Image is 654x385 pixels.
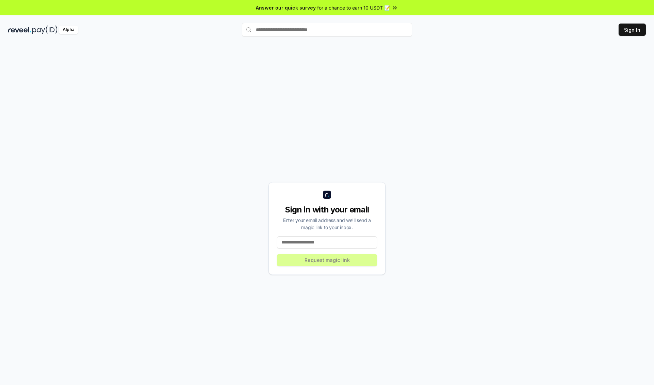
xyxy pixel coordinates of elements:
button: Sign In [619,24,646,36]
span: for a chance to earn 10 USDT 📝 [317,4,390,11]
img: logo_small [323,191,331,199]
div: Alpha [59,26,78,34]
img: pay_id [32,26,58,34]
span: Answer our quick survey [256,4,316,11]
img: reveel_dark [8,26,31,34]
div: Enter your email address and we’ll send a magic link to your inbox. [277,217,377,231]
div: Sign in with your email [277,204,377,215]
